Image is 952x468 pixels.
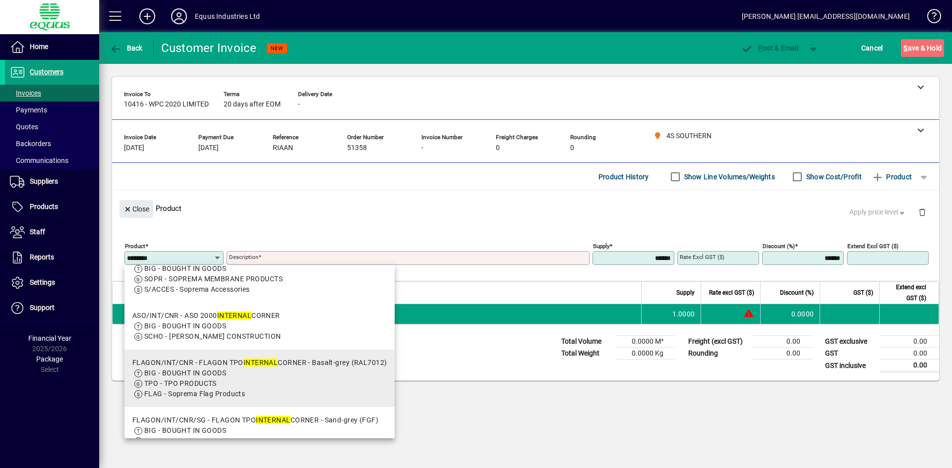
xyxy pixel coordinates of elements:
td: 0.00 [753,336,812,348]
span: ave & Hold [903,40,942,56]
span: Invoices [10,89,41,97]
span: Close [123,201,149,217]
span: 51358 [347,144,367,152]
td: 0.00 [880,348,939,360]
span: 10416 - WPC 2020 LIMITED [124,101,209,108]
span: 0 [570,144,574,152]
mat-label: Discount (%) [763,243,795,250]
button: Product History [595,168,653,186]
mat-label: Supply [593,243,609,250]
span: Cancel [861,40,883,56]
button: Cancel [859,39,886,57]
td: 0.0000 Kg [616,348,675,360]
div: Customer Invoice [161,40,257,56]
span: Reports [30,253,54,261]
span: Back [110,44,143,52]
a: Reports [5,245,99,270]
span: Products [30,203,58,210]
span: Staff [30,228,45,236]
mat-label: Product [125,243,145,250]
span: GST ($) [853,287,873,298]
span: BIG - BOUGHT IN GOODS [144,426,226,434]
span: Suppliers [30,177,58,185]
span: Home [30,43,48,51]
span: RIAAN [273,144,293,152]
span: ost & Email [741,44,798,52]
td: 0.0000 M³ [616,336,675,348]
span: Apply price level [849,207,907,217]
a: Suppliers [5,169,99,194]
span: P [758,44,763,52]
span: Support [30,304,55,312]
td: Total Weight [556,348,616,360]
button: Delete [910,200,934,224]
span: SCHO - [PERSON_NAME] CONSTRUCTION [144,332,281,340]
a: Invoices [5,85,99,102]
span: - [298,101,300,108]
div: ASO/INT/CNR - ASO 2000 CORNER [132,311,281,321]
span: - [421,144,423,152]
span: NEW [271,45,283,52]
span: TPO - TPO PRODUCTS [144,379,217,387]
mat-label: Rate excl GST ($) [680,254,724,260]
button: Add [131,7,163,25]
em: INTERNAL [243,359,278,366]
span: BIG - BOUGHT IN GOODS [144,369,226,377]
button: Save & Hold [901,39,944,57]
mat-option: ASO/INT/CNR - ASO 2000 INTERNAL CORNER [124,303,395,350]
span: Supply [676,287,695,298]
div: Equus Industries Ltd [195,8,260,24]
td: 0.0000 [760,304,820,324]
a: Staff [5,220,99,245]
button: Close [119,200,153,218]
span: [DATE] [198,144,219,152]
label: Show Cost/Profit [804,172,862,182]
a: Knowledge Base [920,2,940,34]
td: 0.00 [753,348,812,360]
mat-label: Description [229,254,258,260]
a: Products [5,195,99,219]
a: Quotes [5,118,99,135]
em: INTERNAL [217,312,252,319]
td: 0.00 [880,360,939,372]
span: S/ACCES - Soprema Accessories [144,285,250,293]
span: Backorders [10,140,51,148]
mat-label: Extend excl GST ($) [847,243,898,250]
mat-option: FLAGON/INT/CNR/SG - FLAGON TPO INTERNAL CORNER - Sand-grey (FGF) [124,407,395,454]
span: BIG - BOUGHT IN GOODS [144,322,226,330]
a: Home [5,35,99,59]
span: Extend excl GST ($) [886,282,926,304]
div: FLAGON/INT/CNR - FLAGON TPO CORNER - Basalt-grey (RAL7012) [132,358,387,368]
em: INTERNAL [256,416,291,424]
span: [DATE] [124,144,144,152]
span: 20 days after EOM [224,101,281,108]
span: Package [36,355,63,363]
div: FLAGON/INT/CNR/SG - FLAGON TPO CORNER - Sand-grey (FGF) [132,415,378,425]
span: Customers [30,68,63,76]
td: GST exclusive [820,336,880,348]
span: Quotes [10,123,38,131]
td: GST [820,348,880,360]
span: Financial Year [28,334,71,342]
span: TPO - TPO PRODUCTS [144,437,217,445]
span: 1.0000 [672,309,695,319]
span: FLAG - Soprema Flag Products [144,390,245,398]
span: S [903,44,907,52]
app-page-header-button: Delete [910,208,934,216]
span: Communications [10,156,68,164]
div: [PERSON_NAME] [EMAIL_ADDRESS][DOMAIN_NAME] [742,8,910,24]
app-page-header-button: Close [117,204,156,213]
button: Profile [163,7,195,25]
span: SOPR - SOPREMA MEMBRANE PRODUCTS [144,275,283,283]
app-page-header-button: Back [99,39,154,57]
td: Freight (excl GST) [683,336,753,348]
mat-option: FLAGON/INT/CNR - FLAGON TPO INTERNAL CORNER - Basalt-grey (RAL7012) [124,350,395,407]
span: BIG - BOUGHT IN GOODS [144,264,226,272]
a: Communications [5,152,99,169]
a: Payments [5,102,99,118]
div: Product [112,190,939,226]
button: Apply price level [845,204,911,221]
span: Rate excl GST ($) [709,287,754,298]
td: Rounding [683,348,753,360]
td: 0.00 [880,336,939,348]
